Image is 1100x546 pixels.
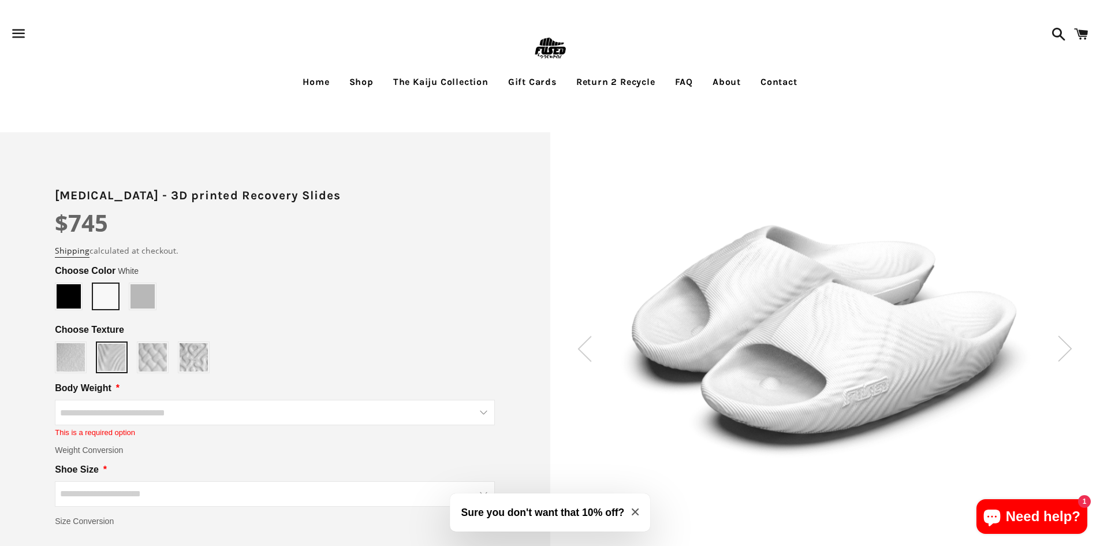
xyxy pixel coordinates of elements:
span: Size Conversion [55,515,114,528]
a: About [704,68,750,96]
span: Weight Conversion [55,444,123,456]
img: https://cdn.shopify.com/s/files/1/2395/9785/files/Texture-White-Gyri.png?v=1741895285 [180,343,208,372]
img: https://cdn.shopify.com/s/files/1/2395/9785/files/Texture-White-Weave.png?v=1741895281 [139,343,167,372]
img: SVG Icon [1058,336,1072,362]
a: Gift Cards [499,68,565,96]
inbox-online-store-chat: Shopify online store chat [973,499,1091,537]
span: White [118,266,139,276]
img: https://cdn.shopify.com/s/files/1/2395/9785/files/Texture-White-Slate.png?v=1741895273 [57,343,85,372]
span: Shoe Size [55,463,101,477]
span: Choose Texture [55,323,126,337]
a: The Kaiju Collection [385,68,497,96]
img: SVG Icon [577,336,592,362]
a: Shop [341,68,382,96]
h2: [MEDICAL_DATA] - 3D printed Recovery Slides [55,187,495,204]
span: Choose Color [55,264,139,278]
a: FAQ [666,68,702,96]
input: Shoe Size [55,481,495,507]
a: Home [294,68,338,96]
div: calculated at checkout. [55,244,495,257]
img: FUSEDfootwear [531,30,569,68]
input: Body Weight [55,400,495,425]
div: This is a required option [55,428,135,438]
img: https://cdn.shopify.com/s/files/1/2395/9785/files/Texture-White-Eirean.png?v=1741895276 [98,344,125,371]
a: Return 2 Recycle [568,68,664,96]
a: Contact [752,68,806,96]
span: $745 [55,207,108,239]
img: Eirean-White [619,205,1032,466]
span: Body Weight [55,381,113,395]
a: Shipping [55,245,90,258]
